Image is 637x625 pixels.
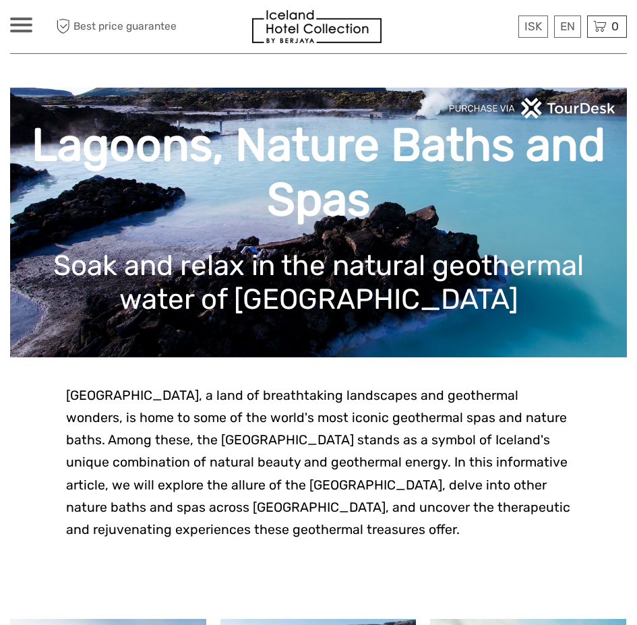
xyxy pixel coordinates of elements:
[66,388,570,537] span: [GEOGRAPHIC_DATA], a land of breathtaking landscapes and geothermal wonders, is home to some of t...
[554,16,581,38] div: EN
[30,249,607,317] h1: Soak and relax in the natural geothermal water of [GEOGRAPHIC_DATA]
[30,118,607,227] h1: Lagoons, Nature Baths and Spas
[609,20,621,33] span: 0
[53,16,177,38] span: Best price guarantee
[252,10,382,43] img: 481-8f989b07-3259-4bb0-90ed-3da368179bdc_logo_small.jpg
[524,20,542,33] span: ISK
[448,98,617,119] img: PurchaseViaTourDeskwhite.png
